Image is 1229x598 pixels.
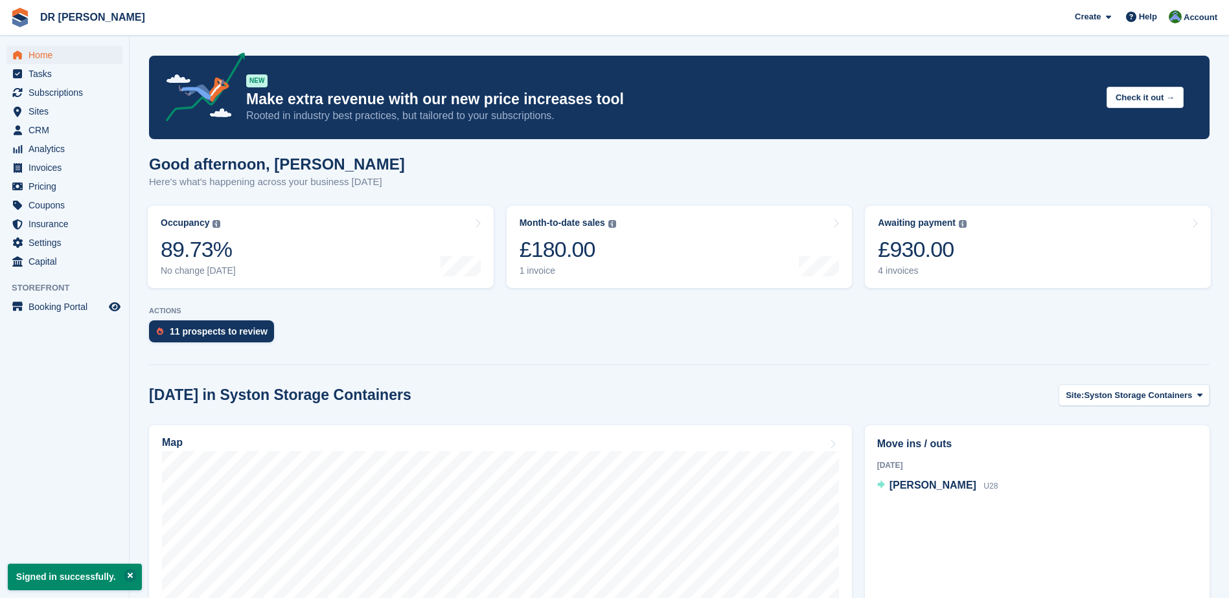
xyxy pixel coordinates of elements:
[1139,10,1157,23] span: Help
[507,206,853,288] a: Month-to-date sales £180.00 1 invoice
[1066,389,1084,402] span: Site:
[878,217,956,228] div: Awaiting payment
[29,46,106,64] span: Home
[148,206,494,288] a: Occupancy 89.73% No change [DATE]
[878,265,967,276] div: 4 invoices
[149,320,281,349] a: 11 prospects to review
[1107,87,1184,108] button: Check it out →
[6,83,122,102] a: menu
[161,217,209,228] div: Occupancy
[877,460,1197,471] div: [DATE]
[1084,389,1192,402] span: Syston Storage Containers
[162,437,183,448] h2: Map
[149,175,405,190] p: Here's what's happening across your business [DATE]
[6,102,122,120] a: menu
[29,177,106,195] span: Pricing
[161,236,236,263] div: 89.73%
[29,102,106,120] span: Sites
[10,8,30,27] img: stora-icon-8386f47178a22dfd0bd8f6a31ec36ba5ce8667c1dd55bd0f319d3a0aa187defe.svg
[149,307,1210,315] p: ACTIONS
[6,215,122,233] a: menu
[520,217,605,228] div: Month-to-date sales
[877,436,1197,452] h2: Move ins / outs
[520,265,616,276] div: 1 invoice
[1059,384,1210,406] button: Site: Syston Storage Containers
[157,327,163,335] img: prospect-51fa495bee0391a8d652442698ab0144808aea92771e9ea1ae160a38d050c398.svg
[35,6,150,28] a: DR [PERSON_NAME]
[865,206,1211,288] a: Awaiting payment £930.00 4 invoices
[29,215,106,233] span: Insurance
[107,299,122,315] a: Preview store
[1075,10,1101,23] span: Create
[246,109,1096,123] p: Rooted in industry best practices, but tailored to your subscriptions.
[6,65,122,83] a: menu
[878,236,967,263] div: £930.00
[8,564,142,590] p: Signed in successfully.
[29,234,106,252] span: Settings
[149,155,405,173] h1: Good afternoon, [PERSON_NAME]
[6,159,122,177] a: menu
[149,386,411,404] h2: [DATE] in Syston Storage Containers
[6,177,122,195] a: menu
[246,74,268,87] div: NEW
[6,121,122,139] a: menu
[877,478,998,494] a: [PERSON_NAME] U28
[246,90,1096,109] p: Make extra revenue with our new price increases tool
[6,46,122,64] a: menu
[1184,11,1217,24] span: Account
[6,140,122,158] a: menu
[12,282,129,294] span: Storefront
[29,83,106,102] span: Subscriptions
[6,298,122,316] a: menu
[1169,10,1182,23] img: Alice Stanley
[890,480,976,491] span: [PERSON_NAME]
[29,252,106,271] span: Capital
[520,236,616,263] div: £180.00
[170,326,268,337] div: 11 prospects to review
[29,159,106,177] span: Invoices
[6,234,122,252] a: menu
[155,52,246,126] img: price-adjustments-announcement-icon-8257ccfd72463d97f412b2fc003d46551f7dbcb40ab6d574587a9cd5c0d94...
[29,140,106,158] span: Analytics
[29,65,106,83] span: Tasks
[212,220,220,228] img: icon-info-grey-7440780725fd019a000dd9b08b2336e03edf1995a4989e88bcd33f0948082b44.svg
[959,220,967,228] img: icon-info-grey-7440780725fd019a000dd9b08b2336e03edf1995a4989e88bcd33f0948082b44.svg
[29,298,106,316] span: Booking Portal
[29,121,106,139] span: CRM
[6,252,122,271] a: menu
[608,220,616,228] img: icon-info-grey-7440780725fd019a000dd9b08b2336e03edf1995a4989e88bcd33f0948082b44.svg
[6,196,122,214] a: menu
[161,265,236,276] div: No change [DATE]
[983,482,998,491] span: U28
[29,196,106,214] span: Coupons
